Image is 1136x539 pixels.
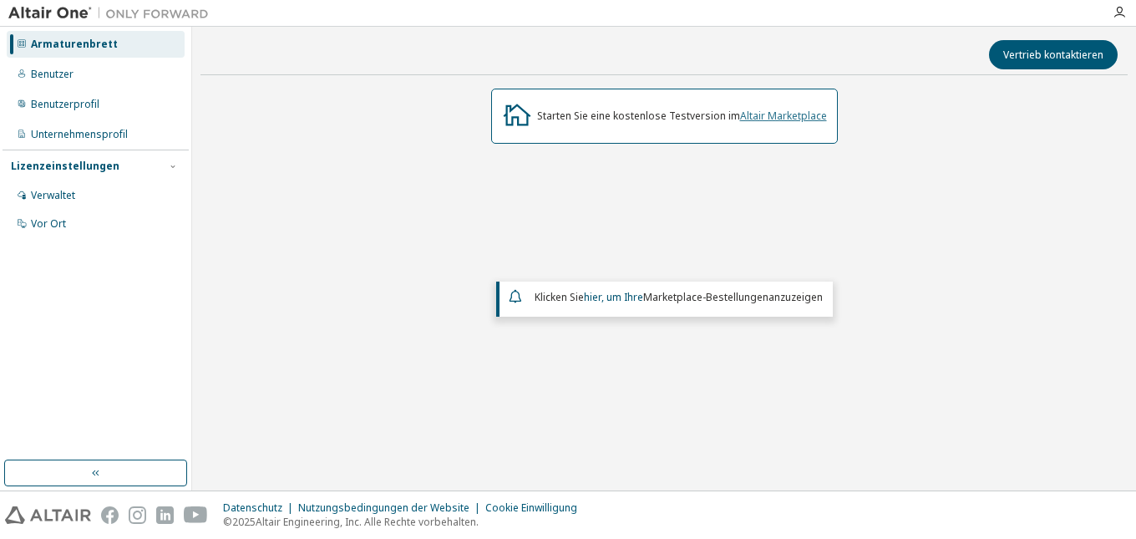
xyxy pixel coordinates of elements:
font: Altair Engineering, Inc. Alle Rechte vorbehalten. [256,515,479,529]
font: Vor Ort [31,216,66,231]
font: © [223,515,232,529]
font: Starten Sie eine kostenlose Testversion im [537,109,740,123]
font: Datenschutz [223,501,282,515]
font: anzuzeigen [768,290,823,304]
img: linkedin.svg [156,506,174,524]
img: facebook.svg [101,506,119,524]
img: Altair One [8,5,217,22]
img: altair_logo.svg [5,506,91,524]
font: Nutzungsbedingungen der Website [298,501,469,515]
button: Vertrieb kontaktieren [989,40,1118,69]
font: 2025 [232,515,256,529]
font: Benutzer [31,67,74,81]
img: youtube.svg [184,506,208,524]
font: Vertrieb kontaktieren [1003,48,1103,62]
font: Armaturenbrett [31,37,118,51]
font: Klicken Sie [535,290,584,304]
img: instagram.svg [129,506,146,524]
font: Marketplace-Bestellungen [643,290,768,304]
font: Cookie Einwilligung [485,501,577,515]
a: hier, um Ihre [584,290,643,304]
a: Altair Marketplace [740,109,827,123]
font: Unternehmensprofil [31,127,128,141]
font: Verwaltet [31,188,75,202]
font: Benutzerprofil [31,97,99,111]
font: Lizenzeinstellungen [11,159,119,173]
